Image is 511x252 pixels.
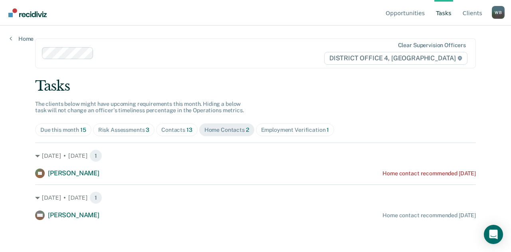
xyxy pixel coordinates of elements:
img: Recidiviz [8,8,47,17]
div: Due this month [40,127,86,133]
span: The clients below might have upcoming requirements this month. Hiding a below task will not chang... [35,101,244,114]
div: [DATE] • [DATE] 1 [35,149,476,162]
div: Clear supervision officers [398,42,466,49]
span: [PERSON_NAME] [48,211,99,219]
span: 2 [246,127,249,133]
a: Home [10,35,34,42]
div: Risk Assessments [98,127,150,133]
div: Contacts [161,127,192,133]
div: [DATE] • [DATE] 1 [35,191,476,204]
span: 15 [80,127,86,133]
div: Open Intercom Messenger [484,225,503,244]
span: 1 [89,191,102,204]
span: [PERSON_NAME] [48,169,99,177]
div: Home contact recommended [DATE] [382,170,476,177]
span: 13 [186,127,192,133]
div: Employment Verification [261,127,329,133]
span: 3 [146,127,149,133]
div: W B [492,6,505,19]
div: Tasks [35,78,476,94]
span: 1 [89,149,102,162]
span: 1 [327,127,329,133]
div: Home Contacts [204,127,249,133]
button: Profile dropdown button [492,6,505,19]
div: Home contact recommended [DATE] [382,212,476,219]
span: DISTRICT OFFICE 4, [GEOGRAPHIC_DATA] [324,52,467,65]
